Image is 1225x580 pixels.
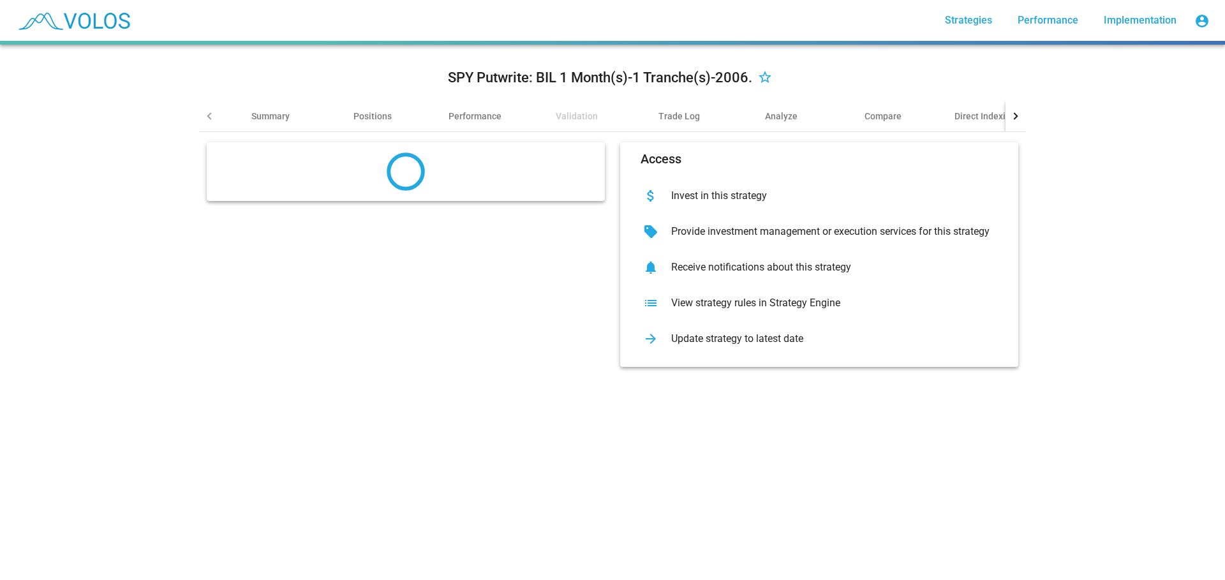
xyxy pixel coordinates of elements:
[661,261,998,274] div: Receive notifications about this strategy
[630,321,1008,357] button: Update strategy to latest date
[353,110,392,123] div: Positions
[1094,9,1187,32] a: Implementation
[448,68,752,88] div: SPY Putwrite: BIL 1 Month(s)-1 Tranche(s)-2006.
[935,9,1002,32] a: Strategies
[630,285,1008,321] button: View strategy rules in Strategy Engine
[945,14,992,26] span: Strategies
[658,110,700,123] div: Trade Log
[661,190,998,202] div: Invest in this strategy
[449,110,501,123] div: Performance
[641,329,661,349] mat-icon: arrow_forward
[1194,13,1210,29] mat-icon: account_circle
[865,110,902,123] div: Compare
[630,214,1008,249] button: Provide investment management or execution services for this strategy
[954,110,1016,123] div: Direct Indexing
[630,249,1008,285] button: Receive notifications about this strategy
[757,71,773,86] mat-icon: star_border
[630,178,1008,214] button: Invest in this strategy
[199,132,1026,377] summary: AccessInvest in this strategyProvide investment management or execution services for this strateg...
[641,257,661,278] mat-icon: notifications
[556,110,598,123] div: Validation
[1007,9,1088,32] a: Performance
[641,293,661,313] mat-icon: list
[641,152,681,165] mat-card-title: Access
[1104,14,1177,26] span: Implementation
[765,110,798,123] div: Analyze
[641,221,661,242] mat-icon: sell
[251,110,290,123] div: Summary
[1018,14,1078,26] span: Performance
[641,186,661,206] mat-icon: attach_money
[661,297,998,309] div: View strategy rules in Strategy Engine
[661,225,998,238] div: Provide investment management or execution services for this strategy
[661,332,998,345] div: Update strategy to latest date
[10,4,137,36] img: blue_transparent.png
